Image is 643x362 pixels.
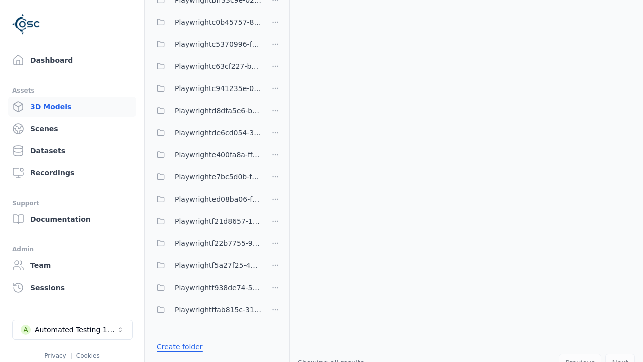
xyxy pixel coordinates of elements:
[12,84,132,97] div: Assets
[175,82,261,95] span: Playwrightc941235e-0b6c-43b1-9b5f-438aa732d279
[70,352,72,359] span: |
[175,38,261,50] span: Playwrightc5370996-fc8e-4363-a68c-af44e6d577c9
[12,10,40,38] img: Logo
[151,338,209,356] button: Create folder
[151,56,261,76] button: Playwrightc63cf227-b350-41d0-b87c-414ab19a80cd
[175,193,261,205] span: Playwrighted08ba06-f6ab-4918-b6e7-fc621a953ca3
[151,123,261,143] button: Playwrightde6cd054-3529-4dff-b662-7b152dabda49
[151,12,261,32] button: Playwrightc0b45757-850c-469d-848e-4ce4f857ea70
[175,282,261,294] span: Playwrightf938de74-5787-461e-b2f7-d3c2c2798525
[151,101,261,121] button: Playwrightd8dfa5e6-b611-4242-9d59-32339ba7cd68
[175,171,261,183] span: Playwrighte7bc5d0b-f05c-428e-acb9-376080a3e236
[175,127,261,139] span: Playwrightde6cd054-3529-4dff-b662-7b152dabda49
[8,209,136,229] a: Documentation
[175,105,261,117] span: Playwrightd8dfa5e6-b611-4242-9d59-32339ba7cd68
[151,300,261,320] button: Playwrightffab815c-3132-4ca9-9321-41b7911218bf
[44,352,66,359] a: Privacy
[8,50,136,70] a: Dashboard
[8,97,136,117] a: 3D Models
[35,325,116,335] div: Automated Testing 1 - Playwright
[21,325,31,335] div: A
[175,237,261,249] span: Playwrightf22b7755-9f13-4c77-9466-1ba9964cd8f7
[151,189,261,209] button: Playwrighted08ba06-f6ab-4918-b6e7-fc621a953ca3
[12,320,133,340] button: Select a workspace
[175,16,261,28] span: Playwrightc0b45757-850c-469d-848e-4ce4f857ea70
[175,60,261,72] span: Playwrightc63cf227-b350-41d0-b87c-414ab19a80cd
[8,119,136,139] a: Scenes
[12,197,132,209] div: Support
[157,342,203,352] a: Create folder
[151,278,261,298] button: Playwrightf938de74-5787-461e-b2f7-d3c2c2798525
[175,215,261,227] span: Playwrightf21d8657-1a90-4d62-a0d6-d375ceb0f4d9
[8,278,136,298] a: Sessions
[12,243,132,255] div: Admin
[175,259,261,271] span: Playwrightf5a27f25-4b21-40df-860f-4385a207a8a6
[151,211,261,231] button: Playwrightf21d8657-1a90-4d62-a0d6-d375ceb0f4d9
[8,163,136,183] a: Recordings
[76,352,100,359] a: Cookies
[151,255,261,276] button: Playwrightf5a27f25-4b21-40df-860f-4385a207a8a6
[8,255,136,276] a: Team
[151,78,261,99] button: Playwrightc941235e-0b6c-43b1-9b5f-438aa732d279
[151,145,261,165] button: Playwrighte400fa8a-ff96-4c21-9919-5d8b496fb463
[175,149,261,161] span: Playwrighte400fa8a-ff96-4c21-9919-5d8b496fb463
[151,34,261,54] button: Playwrightc5370996-fc8e-4363-a68c-af44e6d577c9
[8,141,136,161] a: Datasets
[151,167,261,187] button: Playwrighte7bc5d0b-f05c-428e-acb9-376080a3e236
[151,233,261,253] button: Playwrightf22b7755-9f13-4c77-9466-1ba9964cd8f7
[175,304,261,316] span: Playwrightffab815c-3132-4ca9-9321-41b7911218bf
